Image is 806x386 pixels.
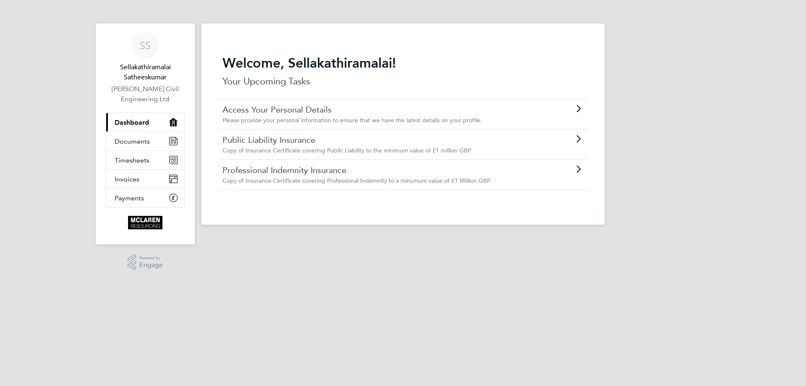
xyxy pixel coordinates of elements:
[222,116,482,124] span: Please provide your personal information to ensure that we have the latest details on your profile.
[115,137,150,145] span: Documents
[128,255,163,270] a: Powered byEngage
[106,132,184,150] a: Documents
[96,24,195,244] nav: Main navigation
[222,55,584,71] h2: Welcome, Sellakathiramalai!
[106,84,185,104] a: [PERSON_NAME] Civil Engineering Ltd
[222,165,536,176] a: Professional Indemnity Insurance
[222,177,490,184] span: Copy of Insurance Certificate covering Professional Indemnity to a minumum value of £1 Million GBP
[222,75,584,88] p: Your Upcoming Tasks
[106,170,184,188] a: Invoices
[106,189,184,207] a: Payments
[106,32,185,82] a: SSSellakathiramalai Satheeskumar
[222,147,471,154] span: Copy of Insurance Certificate covering Public Liability to the minimum value of £1 million GBP
[139,262,163,269] span: Engage
[140,40,151,51] span: SS
[106,151,184,169] a: Timesheets
[115,156,149,164] span: Timesheets
[115,194,144,202] span: Payments
[115,175,139,183] span: Invoices
[106,62,185,82] span: Sellakathiramalai Satheeskumar
[115,118,149,126] span: Dashboard
[139,255,163,262] span: Powered by
[106,113,184,131] a: Dashboard
[222,104,536,115] a: Access Your Personal Details
[222,134,536,145] a: Public Liability Insurance
[128,216,162,229] img: mclaren-logo-retina.png
[106,216,185,229] a: Go to home page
